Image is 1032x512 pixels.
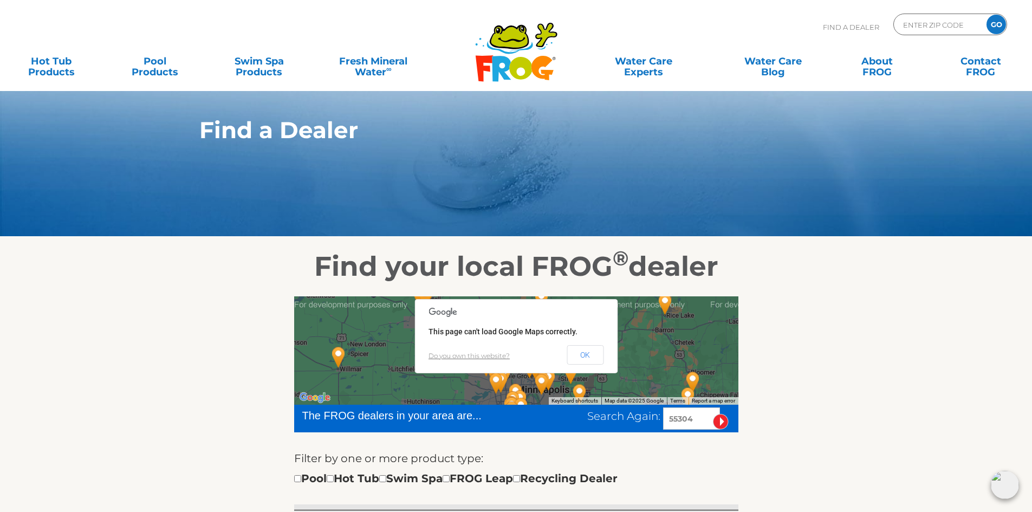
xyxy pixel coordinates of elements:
[536,365,561,394] div: Hot Spring Spas of Woodbury - 27 miles away.
[530,368,555,397] div: Poolwerx - Woodbury - 26 miles away.
[302,407,521,424] div: The FROG dealers in your area are...
[653,289,678,319] div: Paradise Pools & Spas - 75 miles away.
[559,359,583,388] div: Poolwerx - Hudson - 33 miles away.
[499,397,524,426] div: Minnesota Hot Tubs - Lakeville - 38 miles away.
[499,393,524,422] div: Hot Spring Spas of Burnsville - 36 miles away.
[386,64,392,73] sup: ∞
[294,470,618,487] div: Pool Hot Tub Swim Spa FROG Leap Recycling Dealer
[498,392,523,422] div: Poolwerx - Burnsville - 35 miles away.
[605,398,664,404] span: Map data ©2025 Google
[115,50,196,72] a: PoolProducts
[902,17,975,33] input: Zip Code Form
[11,50,92,72] a: Hot TubProducts
[713,414,729,430] input: Submit
[991,471,1019,499] img: openIcon
[732,50,813,72] a: Water CareBlog
[429,352,510,360] a: Do you own this website?
[508,386,533,415] div: Poolside - Eagan - 32 miles away.
[529,370,554,399] div: The Showroom - 27 miles away.
[326,342,351,372] div: Paradise Pools & Spa - 88 miles away.
[499,392,524,421] div: Twin City Jacuzzi - Burnsville - 35 miles away.
[219,50,300,72] a: Swim SpaProducts
[429,327,577,336] span: This page can't load Google Maps correctly.
[509,393,534,423] div: MinnSpas - 36 miles away.
[297,391,333,405] a: Open this area in Google Maps (opens a new window)
[501,387,525,416] div: Valley Pools & Spas - Burnsville - 32 miles away.
[503,379,528,409] div: All American Recreation - Bloomington - 29 miles away.
[322,50,424,72] a: Fresh MineralWater∞
[836,50,917,72] a: AboutFROG
[613,246,628,270] sup: ®
[491,361,516,391] div: Twin City Jacuzzi - Saint Louis Park - 21 miles away.
[680,367,705,397] div: Home Oasis Pools & Spas LLC - 90 miles away.
[199,117,783,143] h1: Find a Dealer
[567,345,603,365] button: OK
[823,14,879,41] p: Find A Dealer
[484,368,509,398] div: Poolwerx - Minnetonka - 25 miles away.
[986,15,1006,34] input: GO
[587,410,660,423] span: Search Again:
[294,450,483,467] label: Filter by one or more product type:
[670,398,685,404] a: Terms (opens in new tab)
[551,397,598,405] button: Keyboard shortcuts
[297,391,333,405] img: Google
[578,50,709,72] a: Water CareExperts
[692,398,735,404] a: Report a map error
[183,250,849,283] h2: Find your local FROG dealer
[413,282,438,312] div: Ament Spas & Pools - 49 miles away.
[482,359,507,388] div: Spa Stores / Cal Spas - 21 miles away.
[676,383,700,412] div: Swimrite Pools & Spas - Eau Claire - 90 miles away.
[940,50,1021,72] a: ContactFROG
[567,380,592,409] div: Splash Zone Pool & Spa - 43 miles away.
